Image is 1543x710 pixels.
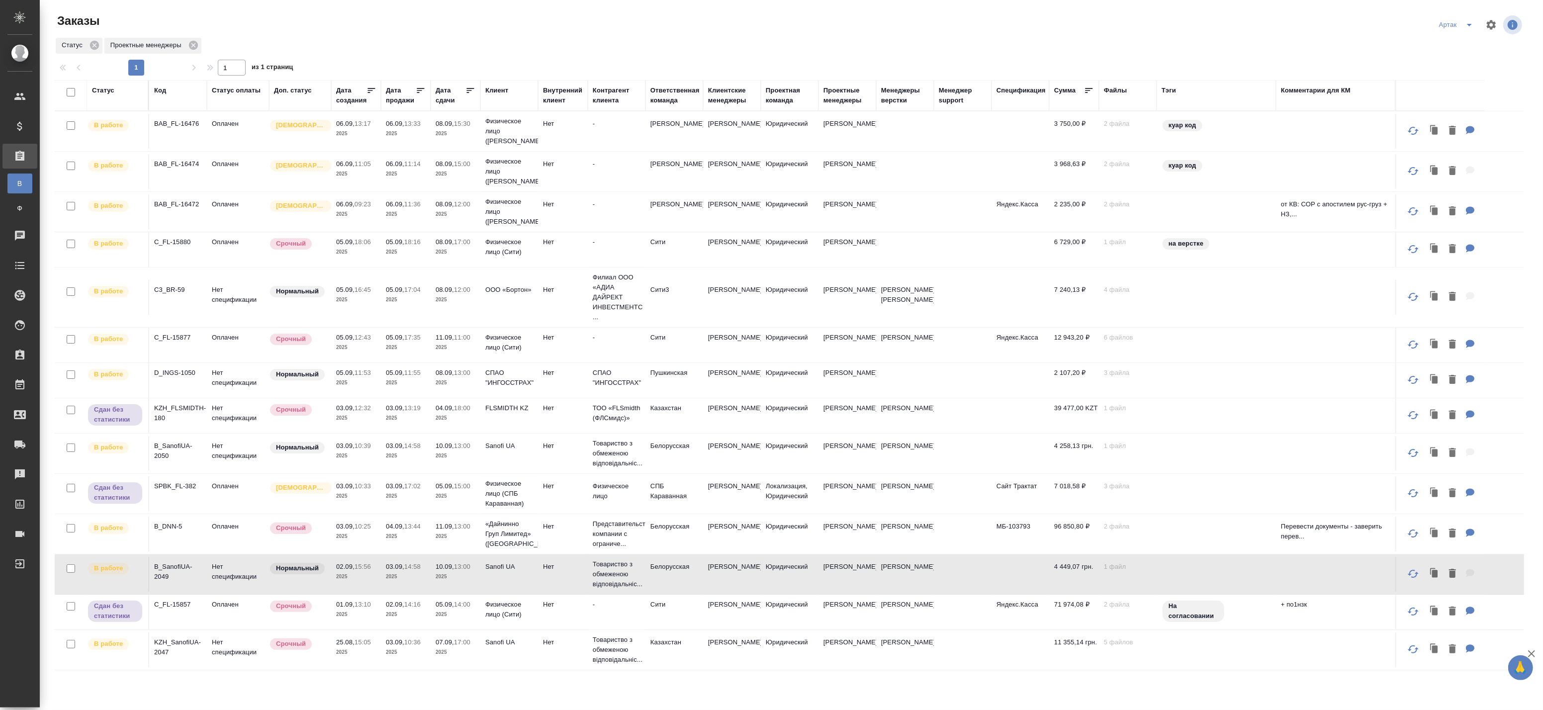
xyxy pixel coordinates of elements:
p: 05.09, [336,238,355,246]
div: Дата продажи [386,86,416,105]
div: Ответственная команда [650,86,700,105]
p: 11:00 [454,334,470,341]
p: BAB_FL-16472 [154,199,202,209]
td: Нет спецификации [207,436,269,471]
p: KZH_FLSMIDTH-180 [154,403,202,423]
button: Для КМ: от КВ: СОР с апостилем рус-груз + НЗ, крайний срок до 12:00 вторник (лучше утром). Забрат... [1461,201,1480,222]
p: 06.09, [386,120,404,127]
p: СПАО "ИНГОССТРАХ" [593,368,640,388]
p: - [593,199,640,209]
button: Обновить [1401,333,1425,356]
td: 4 258,13 грн. [1049,436,1099,471]
div: Выставляется автоматически, если на указанный объем услуг необходимо больше времени в стандартном... [269,237,326,251]
p: 06.09, [336,160,355,168]
button: Удалить [1444,564,1461,584]
p: 2 файла [1104,199,1152,209]
p: 2025 [336,413,376,423]
td: Юридический [761,328,818,362]
td: [PERSON_NAME] [645,114,703,149]
p: [DEMOGRAPHIC_DATA] [276,201,326,211]
p: В работе [94,286,123,296]
button: Удалить [1444,201,1461,222]
p: Нормальный [276,286,319,296]
span: из 1 страниц [252,61,293,76]
td: [PERSON_NAME] [703,154,761,189]
button: Удалить [1444,239,1461,260]
td: [PERSON_NAME] [645,194,703,229]
div: куар код [1162,119,1271,132]
div: Дата сдачи [436,86,465,105]
p: [PERSON_NAME] [881,333,929,343]
div: Дата создания [336,86,366,105]
p: [DEMOGRAPHIC_DATA] [276,161,326,171]
p: 06.09, [336,200,355,208]
button: Обновить [1401,403,1425,427]
button: Клонировать [1425,370,1444,390]
button: Удалить [1444,287,1461,307]
button: Обновить [1401,368,1425,392]
td: Сити [645,232,703,267]
p: 05.09, [386,369,404,376]
div: Выставляется автоматически для первых 3 заказов нового контактного лица. Особое внимание [269,159,326,173]
button: Клонировать [1425,121,1444,141]
button: Клонировать [1425,239,1444,260]
p: 13:33 [404,120,421,127]
p: B_SanofiUA-2050 [154,441,202,461]
button: Удалить [1444,335,1461,355]
p: 2025 [336,129,376,139]
td: [PERSON_NAME] [818,436,876,471]
p: 11:14 [404,160,421,168]
div: Доп. статус [274,86,312,95]
button: Удалить [1444,639,1461,660]
button: Обновить [1401,481,1425,505]
div: Комментарии для КМ [1281,86,1351,95]
td: [PERSON_NAME] [818,194,876,229]
span: В [12,178,27,188]
div: Клиентские менеджеры [708,86,756,105]
p: В работе [94,161,123,171]
p: Нет [543,368,583,378]
p: 11:05 [355,160,371,168]
button: Клонировать [1425,335,1444,355]
p: 2025 [336,295,376,305]
td: [PERSON_NAME] [818,114,876,149]
button: Клонировать [1425,564,1444,584]
p: 2025 [386,129,426,139]
p: Нет [543,237,583,247]
button: Клонировать [1425,201,1444,222]
td: 12 943,20 ₽ [1049,328,1099,362]
div: Тэги [1162,86,1176,95]
button: Удалить [1444,161,1461,181]
a: В [7,174,32,193]
button: Клонировать [1425,602,1444,622]
p: Статус [62,40,86,50]
div: Выставляет ПМ после принятия заказа от КМа [87,237,143,251]
td: [PERSON_NAME] [703,280,761,315]
p: 1 файл [1104,237,1152,247]
p: 08.09, [436,200,454,208]
p: 11:55 [404,369,421,376]
td: [PERSON_NAME] [703,436,761,471]
p: 2025 [436,209,475,219]
p: FLSMIDTH KZ [485,403,533,413]
span: 🙏 [1512,657,1529,678]
td: [PERSON_NAME] [703,328,761,362]
button: Обновить [1401,637,1425,661]
button: Клонировать [1425,524,1444,544]
td: Яндекс.Касса [992,194,1049,229]
td: Пушкинская [645,363,703,398]
p: 6 файлов [1104,333,1152,343]
p: В работе [94,369,123,379]
div: Проектные менеджеры [823,86,871,105]
p: B_SanofiUA-2049 [154,562,202,582]
p: 09:23 [355,200,371,208]
p: 2025 [436,343,475,353]
td: Юридический [761,114,818,149]
p: C3_BR-59 [154,285,202,295]
p: 2 файла [1104,119,1152,129]
td: Казахстан [645,398,703,433]
button: Удалить [1444,405,1461,426]
p: 05.09, [386,334,404,341]
p: 1 файл [1104,403,1152,413]
td: Белорусская [645,436,703,471]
